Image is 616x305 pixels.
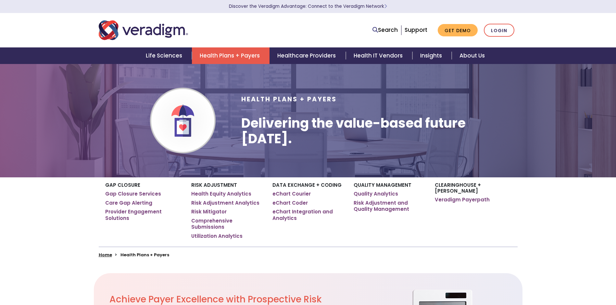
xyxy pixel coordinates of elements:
a: eChart Integration and Analytics [272,209,344,221]
a: Home [99,252,112,258]
span: Health Plans + Payers [241,95,337,104]
a: Provider Engagement Solutions [105,209,182,221]
a: Health Equity Analytics [191,191,251,197]
a: Quality Analytics [354,191,398,197]
a: Gap Closure Services [105,191,161,197]
a: Risk Adjustment and Quality Management [354,200,425,212]
h1: Delivering the value-based future [DATE]. [241,115,517,146]
a: Life Sciences [138,47,192,64]
span: Learn More [384,3,387,9]
a: Health IT Vendors [346,47,412,64]
a: eChart Courier [272,191,311,197]
a: Discover the Veradigm Advantage: Connect to the Veradigm NetworkLearn More [229,3,387,9]
a: Utilization Analytics [191,233,243,239]
a: Care Gap Alerting [105,200,152,206]
a: eChart Coder [272,200,308,206]
a: Veradigm Payerpath [435,197,490,203]
a: Insights [412,47,452,64]
a: Risk Adjustment Analytics [191,200,259,206]
img: Veradigm logo [99,19,188,41]
a: Login [484,24,514,37]
a: Support [405,26,427,34]
a: Healthcare Providers [270,47,346,64]
a: About Us [452,47,493,64]
a: Get Demo [438,24,478,37]
a: Comprehensive Submissions [191,218,263,230]
a: Risk Mitigator [191,209,227,215]
a: Health Plans + Payers [192,47,270,64]
a: Search [372,26,398,34]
